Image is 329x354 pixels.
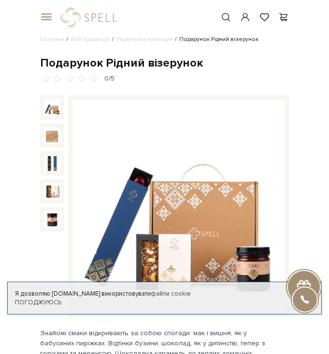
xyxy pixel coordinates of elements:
[44,99,60,116] img: Подарунок Рідний візерунок
[8,289,321,298] div: Я дозволяю [DOMAIN_NAME] використовувати
[40,36,64,43] a: Головна
[61,8,121,27] a: logo
[71,36,110,43] a: Вся продукція
[40,55,289,70] div: Подарунок Рідний візерунок
[44,155,60,172] img: Подарунок Рідний візерунок
[151,290,191,298] a: файли cookie
[73,100,285,312] img: Подарунок Рідний візерунок
[116,36,172,43] a: Українська колекція
[44,211,60,228] img: Подарунок Рідний візерунок
[104,74,114,83] div: 0/5
[15,299,61,306] a: Погоджуюсь
[44,127,60,144] img: Подарунок Рідний візерунок
[172,35,258,44] li: Подарунок Рідний візерунок
[44,183,60,200] img: Подарунок Рідний візерунок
